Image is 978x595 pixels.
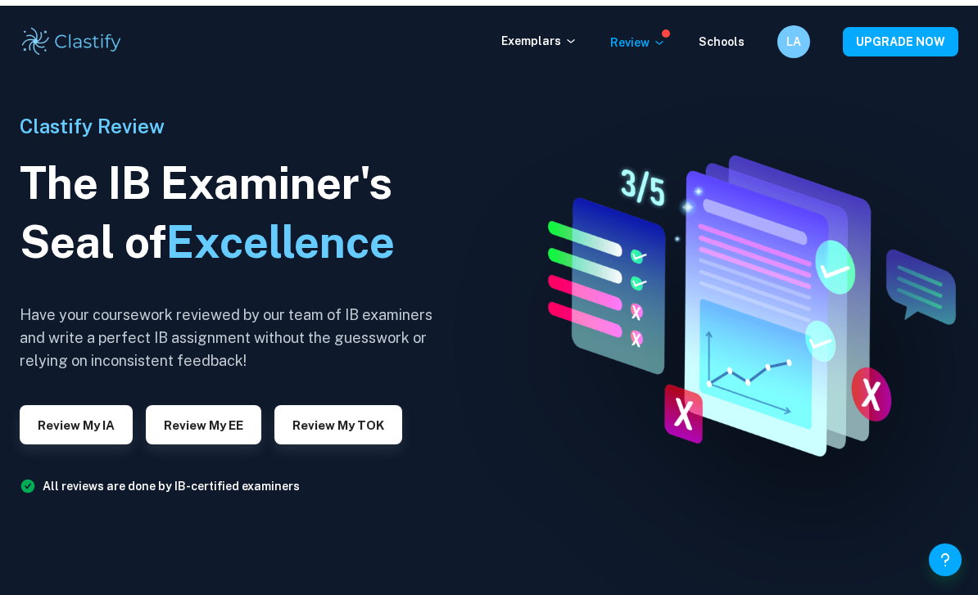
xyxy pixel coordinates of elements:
[777,20,810,52] button: LA
[509,136,978,459] img: IA Review hero
[610,28,666,46] p: Review
[20,399,133,439] button: Review my IA
[20,148,446,266] h1: The IB Examiner's Seal of
[785,27,804,45] h6: LA
[699,29,745,43] a: Schools
[20,20,124,52] img: Clastify logo
[166,210,395,262] span: Excellence
[43,474,300,487] a: All reviews are done by IB-certified examiners
[20,106,446,135] h6: Clastify Review
[274,399,402,439] button: Review my TOK
[501,26,577,44] p: Exemplars
[146,399,261,439] button: Review my EE
[20,298,446,367] h6: Have your coursework reviewed by our team of IB examiners and write a perfect IB assignment witho...
[843,21,958,51] button: UPGRADE NOW
[929,538,962,570] button: Help and Feedback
